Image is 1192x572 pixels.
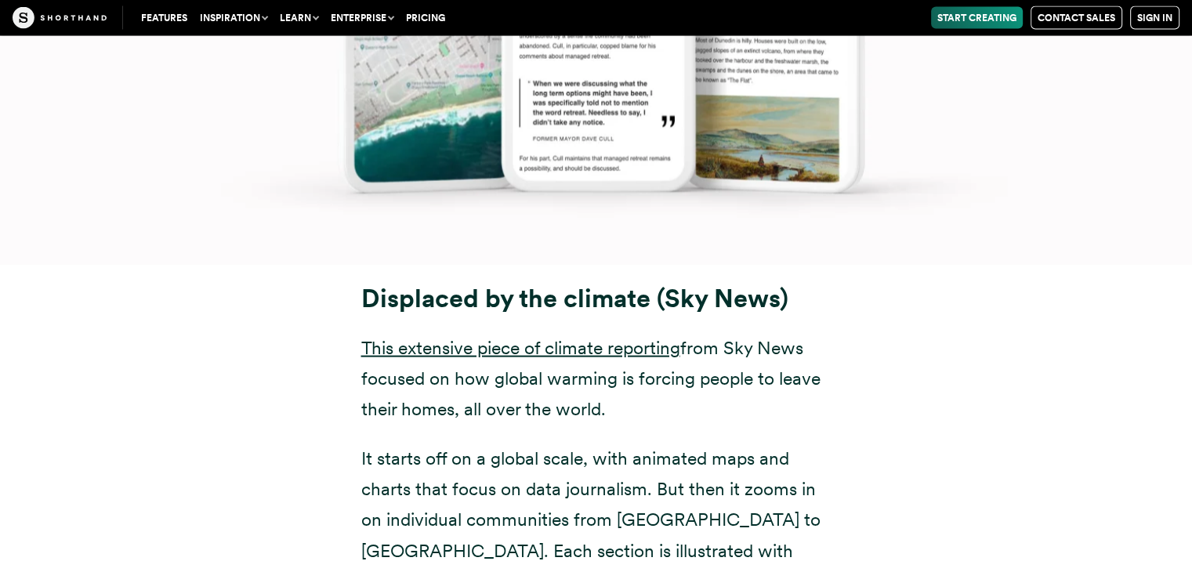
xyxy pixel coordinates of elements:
button: Enterprise [324,7,400,29]
img: The Craft [13,7,107,29]
button: Learn [274,7,324,29]
strong: Displaced by the climate (Sky News) [361,283,788,313]
a: Contact Sales [1031,6,1122,30]
a: Start Creating [931,7,1023,29]
button: Inspiration [194,7,274,29]
a: Sign in [1130,6,1179,30]
a: Pricing [400,7,451,29]
a: Features [135,7,194,29]
a: This extensive piece of climate reporting [361,337,680,359]
p: from Sky News focused on how global warming is forcing people to leave their homes, all over the ... [361,333,832,425]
